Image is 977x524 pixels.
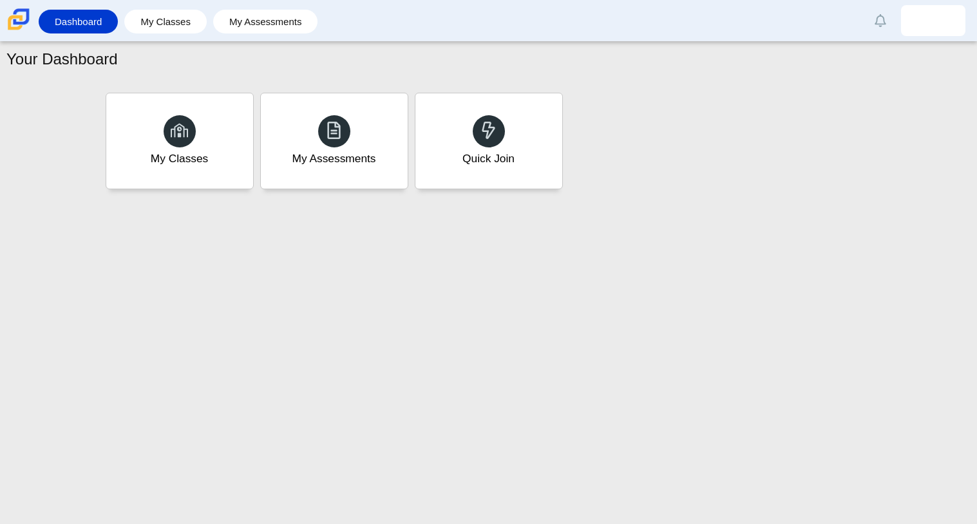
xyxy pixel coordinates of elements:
[292,151,376,167] div: My Assessments
[5,6,32,33] img: Carmen School of Science & Technology
[45,10,111,33] a: Dashboard
[131,10,200,33] a: My Classes
[901,5,965,36] a: elkisantonio.funez.OftAom
[923,10,944,31] img: elkisantonio.funez.OftAom
[106,93,254,189] a: My Classes
[415,93,563,189] a: Quick Join
[5,24,32,35] a: Carmen School of Science & Technology
[151,151,209,167] div: My Classes
[6,48,118,70] h1: Your Dashboard
[260,93,408,189] a: My Assessments
[220,10,312,33] a: My Assessments
[462,151,515,167] div: Quick Join
[866,6,895,35] a: Alerts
